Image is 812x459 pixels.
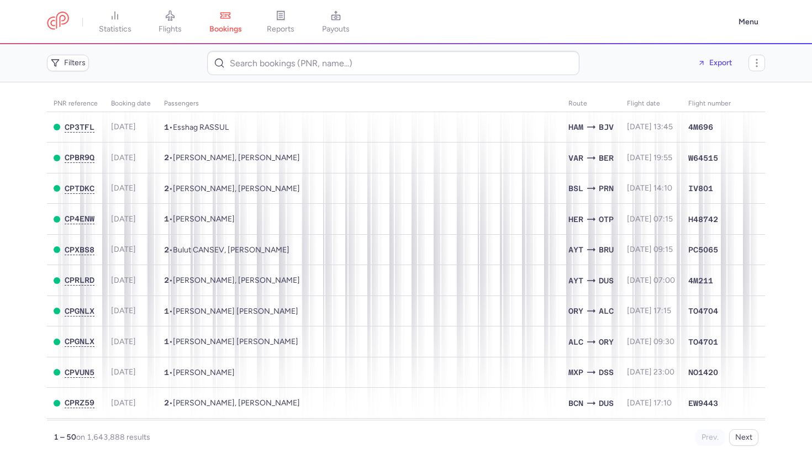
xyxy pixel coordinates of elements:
span: DSS [599,366,614,378]
span: DUS [599,275,614,287]
span: [DATE] 14:10 [627,183,672,193]
span: HAM [568,121,583,133]
a: flights [143,10,198,34]
span: W64515 [688,152,718,163]
button: Export [690,54,740,72]
span: TO4701 [688,336,718,347]
th: PNR reference [47,96,104,112]
span: CPXBS8 [65,245,94,254]
span: 1 [164,214,169,223]
span: on 1,643,888 results [76,432,150,442]
th: Passengers [157,96,562,112]
span: VAR [568,152,583,164]
span: Birame SECK [173,368,235,377]
button: CPRLRD [65,276,94,285]
span: 2 [164,153,169,162]
span: • [164,368,235,377]
span: 1 [164,307,169,315]
span: Berthold OTZISK, Barbara VOORENOTZISK [173,398,300,408]
span: 2 [164,245,169,254]
button: Next [729,429,758,446]
span: • [164,214,235,224]
span: H48742 [688,214,718,225]
span: 2 [164,398,169,407]
span: [DATE] [111,306,136,315]
span: CPRZ59 [65,398,94,407]
span: reports [267,24,294,34]
span: Nada FARGHAL, Arianit AVDIJA [173,184,300,193]
span: flights [159,24,182,34]
span: AYT [568,275,583,287]
span: [DATE] 07:00 [627,276,675,285]
span: [DATE] [111,367,136,377]
span: IV801 [688,183,713,194]
span: Andrada NISTOR [173,214,235,224]
span: • [164,276,300,285]
span: [DATE] 17:10 [627,398,672,408]
span: [DATE] [111,276,136,285]
button: CPTDKC [65,184,94,193]
span: [DATE] [111,245,136,254]
span: [DATE] [111,214,136,224]
strong: 1 – 50 [54,432,76,442]
span: • [164,398,300,408]
span: 1 [164,123,169,131]
a: bookings [198,10,253,34]
span: CPGNLX [65,307,94,315]
span: MXP [568,366,583,378]
span: [DATE] [111,398,136,408]
span: HER [568,213,583,225]
span: [DATE] 09:15 [627,245,673,254]
span: ALC [599,305,614,317]
span: [DATE] 17:15 [627,306,671,315]
span: [DATE] 09:30 [627,337,674,346]
th: Route [562,96,620,112]
span: Aleksandr FAJDEL, Ludmila FAJDEL [173,153,300,162]
button: CPVUN5 [65,368,94,377]
span: Jean Luc TESCHE [173,337,298,346]
span: OTP [599,213,614,225]
button: Menu [732,12,765,33]
span: PRN [599,182,614,194]
span: BJV [599,121,614,133]
span: • [164,337,298,346]
a: payouts [308,10,363,34]
span: NO1420 [688,367,718,378]
span: Zeynep DURNA METIN, Kaan METIN [173,276,300,285]
span: AYT [568,244,583,256]
span: 1 [164,368,169,377]
span: payouts [322,24,350,34]
span: BER [599,152,614,164]
span: CP3TFL [65,123,94,131]
span: 4M211 [688,275,713,286]
span: Esshag RASSUL [173,123,229,132]
span: [DATE] [111,183,136,193]
span: Export [709,59,732,67]
span: Filters [64,59,86,67]
span: • [164,123,229,132]
span: [DATE] 07:15 [627,214,673,224]
span: • [164,245,289,255]
button: CPRZ59 [65,398,94,408]
span: BRU [599,244,614,256]
span: Bulut CANSEV, Omer BULUT [173,245,289,255]
a: reports [253,10,308,34]
span: CP4ENW [65,214,94,223]
button: CPXBS8 [65,245,94,255]
th: flight date [620,96,682,112]
span: [DATE] [111,122,136,131]
span: BCN [568,397,583,409]
span: bookings [209,24,242,34]
th: Booking date [104,96,157,112]
span: • [164,184,300,193]
span: Jean Luc TESCHE [173,307,298,316]
span: CPBR9Q [65,153,94,162]
span: • [164,153,300,162]
span: 1 [164,337,169,346]
span: statistics [99,24,131,34]
span: CPGNLX [65,337,94,346]
span: ALC [568,336,583,348]
span: [DATE] 19:55 [627,153,672,162]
